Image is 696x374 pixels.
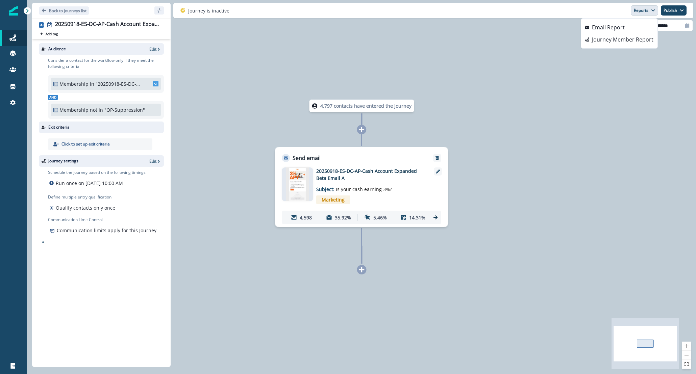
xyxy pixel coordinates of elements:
span: Marketing [316,195,350,204]
p: Exit criteria [48,124,70,130]
p: Journey Member Report [592,35,653,44]
button: Go back [39,6,89,15]
p: Audience [48,46,66,52]
button: Publish [661,5,687,16]
p: Qualify contacts only once [56,204,115,211]
span: Is your cash earning 3%? [336,186,392,192]
div: 20250918-ES-DC-AP-Cash Account Expanded Beta Email A [55,21,161,28]
p: Subject: [316,182,401,193]
p: Send email [293,154,321,162]
p: 4,797 contacts have entered the journey [320,102,412,109]
p: Schedule the journey based on the following timings [48,169,146,176]
button: fit view [682,360,691,369]
button: sidebar collapse toggle [154,6,164,15]
p: Edit [149,46,156,52]
button: Edit [149,158,161,164]
p: Edit [149,158,156,164]
p: Membership [59,80,89,87]
p: Communication Limit Control [48,217,164,223]
p: Journey is inactive [188,7,229,14]
p: Back to journeys list [49,8,86,14]
p: "20250918-ES-DC-AP-Cash Account Expanded Beta Email A" [96,80,141,87]
img: Inflection [9,6,18,16]
p: 35.92% [335,214,351,221]
p: 5.46% [373,214,387,221]
p: 14.31% [409,214,425,221]
p: Membership [59,106,89,113]
button: zoom out [682,351,691,360]
p: Email Report [592,23,625,31]
button: Remove [432,156,443,160]
p: 20250918-ES-DC-AP-Cash Account Expanded Beta Email A [316,167,424,182]
p: Define multiple entry qualification [48,194,117,200]
button: Add tag [39,31,59,36]
div: Send emailRemoveemail asset unavailable20250918-ES-DC-AP-Cash Account Expanded Beta Email ASubjec... [275,147,448,227]
p: 4,598 [300,214,312,221]
div: 4,797 contacts have entered the journey [297,100,427,112]
img: email asset unavailable [286,167,309,201]
button: Reports [631,5,658,16]
span: SL [153,81,159,86]
button: Edit [149,46,161,52]
p: Add tag [46,32,58,36]
p: Communication limits apply for this Journey [57,227,156,234]
g: Edge from node-dl-count to a822a724-113b-4dac-a9b9-2ee571be9a70 [362,113,362,146]
p: not in [90,106,103,113]
g: Edge from a822a724-113b-4dac-a9b9-2ee571be9a70 to node-add-under-b81e423e-1004-44b9-90e7-fed7167a... [362,228,362,264]
p: Consider a contact for the workflow only if they meet the following criteria [48,57,164,70]
p: Run once on [DATE] 10:00 AM [56,180,123,187]
span: And [48,95,58,100]
p: "OP-Suppression" [104,106,150,113]
p: Journey settings [48,158,78,164]
p: Click to set up exit criteria [61,141,110,147]
p: in [90,80,94,87]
